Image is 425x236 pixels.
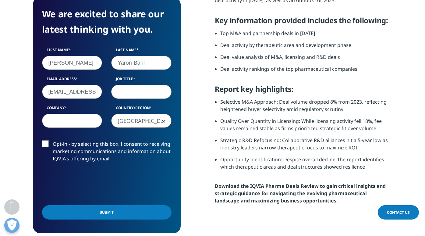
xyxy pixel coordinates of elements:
li: Deal activity by therapeutic area and development phase [220,41,392,53]
button: Open Preferences [4,218,19,233]
label: Opt-in - by selecting this box, I consent to receiving marketing communications and information a... [42,140,172,166]
strong: Report key highlights: [215,84,294,94]
li: Strategic R&D Refocusing: Collaborative R&D alliances hit a 5-year low as industry leaders narrow... [220,137,392,156]
iframe: reCAPTCHA [42,172,135,196]
input: Submit [42,205,172,220]
li: Deal activity rankings of the top pharmaceutical companies [220,65,392,84]
span: United States [112,114,171,128]
li: Selective M&A Approach: Deal volume dropped 8% from 2023, reflecting heightened buyer selectivity... [220,98,392,117]
label: Last Name [111,47,172,56]
a: Contact Us [378,205,419,220]
li: Quality Over Quantity in Licensing: While licensing activity fell 18%, fee values remained stable... [220,117,392,137]
strong: Download the IQVIA Pharma Deals Review to gain critical insights and strategic guidance for navig... [215,183,386,204]
h4: We are excited to share our latest thinking with you. [42,6,172,37]
li: Opportunity Identification: Despite overall decline, the report identifies which therapeutic area... [220,156,392,175]
li: Top M&A and partnership deals in [DATE] [220,30,392,41]
strong: Key information provided includes the following: [215,15,388,25]
label: First Name [42,47,102,56]
span: United States [111,114,172,128]
label: Company [42,105,102,114]
label: Email Address [42,76,102,85]
label: Country/Region [111,105,172,114]
li: Deal value analysis of M&A, licensing and R&D deals [220,53,392,65]
span: Contact Us [387,210,410,215]
label: Job Title [111,76,172,85]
